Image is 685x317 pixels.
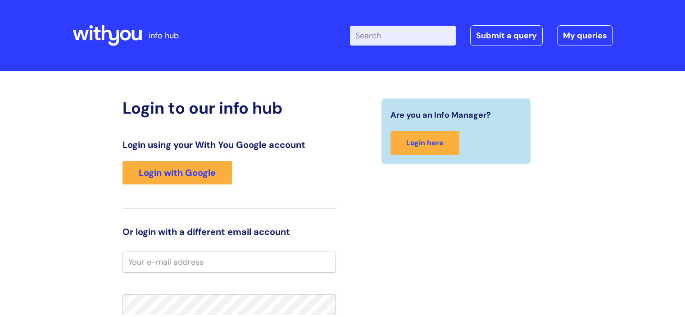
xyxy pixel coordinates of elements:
[122,252,336,272] input: Your e-mail address
[470,25,543,46] a: Submit a query
[122,226,336,237] h3: Or login with a different email account
[122,98,336,118] h2: Login to our info hub
[122,161,232,184] a: Login with Google
[122,139,336,150] h3: Login using your With You Google account
[350,26,456,46] input: Search
[557,25,613,46] a: My queries
[149,28,179,43] p: info hub
[390,108,491,122] span: Are you an Info Manager?
[390,131,459,155] a: Login here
